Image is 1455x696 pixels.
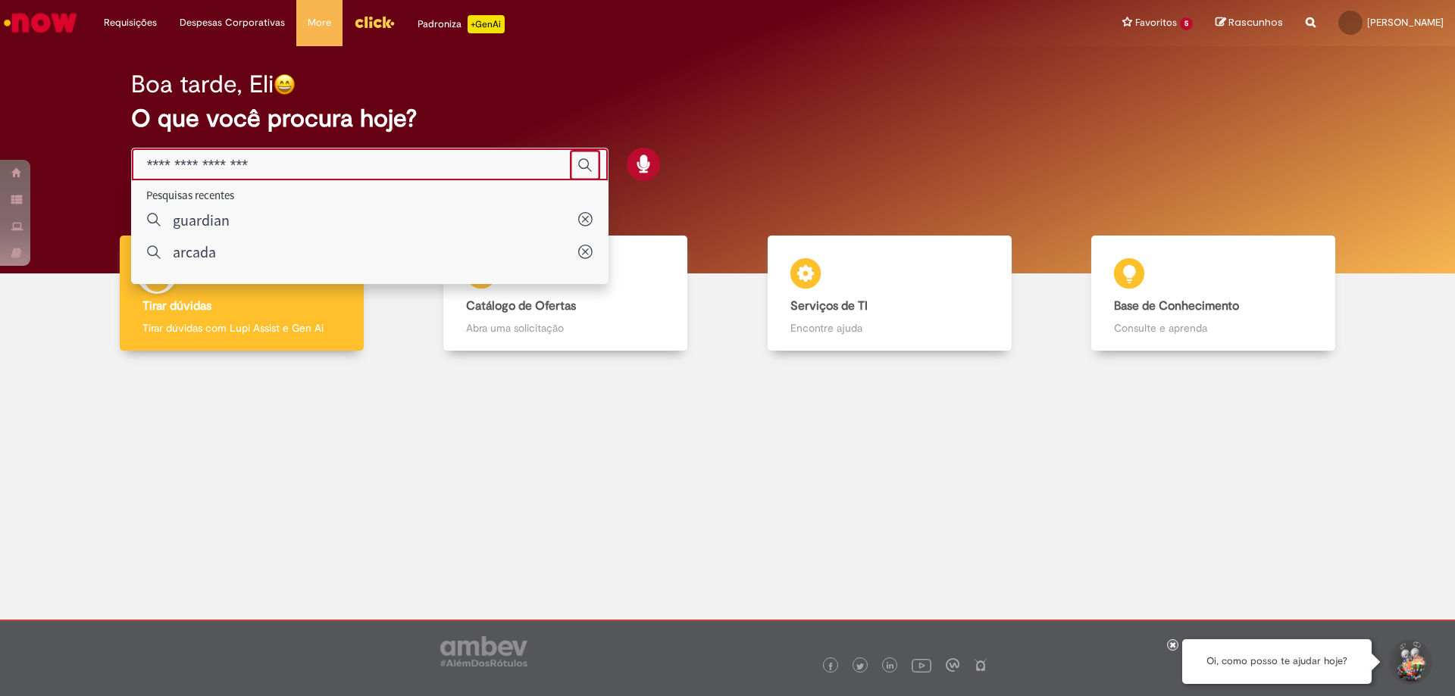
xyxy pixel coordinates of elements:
[440,636,527,666] img: logo_footer_ambev_rotulo_gray.png
[1114,298,1239,314] b: Base de Conhecimento
[887,662,894,671] img: logo_footer_linkedin.png
[131,71,274,98] h2: Boa tarde, Eli
[1216,16,1283,30] a: Rascunhos
[180,15,285,30] span: Despesas Corporativas
[404,236,728,351] a: Catálogo de Ofertas Abra uma solicitação
[827,663,834,670] img: logo_footer_facebook.png
[354,11,395,33] img: click_logo_yellow_360x200.png
[1387,639,1432,685] button: Iniciar Conversa de Suporte
[104,15,157,30] span: Requisições
[142,298,211,314] b: Tirar dúvidas
[974,658,987,672] img: logo_footer_naosei.png
[1180,17,1193,30] span: 5
[466,320,665,336] p: Abra uma solicitação
[1182,639,1372,684] div: Oi, como posso te ajudar hoje?
[131,105,1325,132] h2: O que você procura hoje?
[80,236,404,351] a: Tirar dúvidas Tirar dúvidas com Lupi Assist e Gen Ai
[468,15,505,33] p: +GenAi
[790,320,989,336] p: Encontre ajuda
[274,73,296,95] img: happy-face.png
[912,655,931,675] img: logo_footer_youtube.png
[1052,236,1376,351] a: Base de Conhecimento Consulte e aprenda
[142,320,341,336] p: Tirar dúvidas com Lupi Assist e Gen Ai
[946,658,959,672] img: logo_footer_workplace.png
[418,15,505,33] div: Padroniza
[1228,15,1283,30] span: Rascunhos
[2,8,80,38] img: ServiceNow
[466,298,576,314] b: Catálogo de Ofertas
[1135,15,1177,30] span: Favoritos
[790,298,868,314] b: Serviços de TI
[856,663,864,670] img: logo_footer_twitter.png
[727,236,1052,351] a: Serviços de TI Encontre ajuda
[1114,320,1313,336] p: Consulte e aprenda
[308,15,331,30] span: More
[1367,16,1444,29] span: [PERSON_NAME]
